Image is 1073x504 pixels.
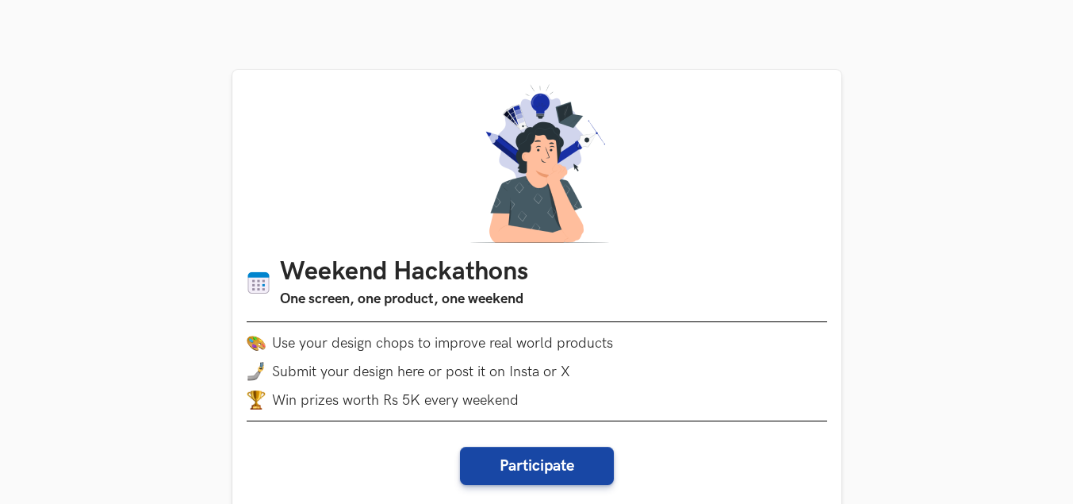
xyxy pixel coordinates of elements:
[247,391,827,410] li: Win prizes worth Rs 5K every weekend
[460,447,614,485] button: Participate
[247,271,270,295] img: Calendar icon
[272,364,570,380] span: Submit your design here or post it on Insta or X
[247,333,827,352] li: Use your design chops to improve real world products
[247,391,266,410] img: trophy.png
[280,288,528,310] h3: One screen, one product, one weekend
[280,257,528,288] h1: Weekend Hackathons
[461,84,613,243] img: A designer thinking
[247,333,266,352] img: palette.png
[247,362,266,381] img: mobile-in-hand.png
